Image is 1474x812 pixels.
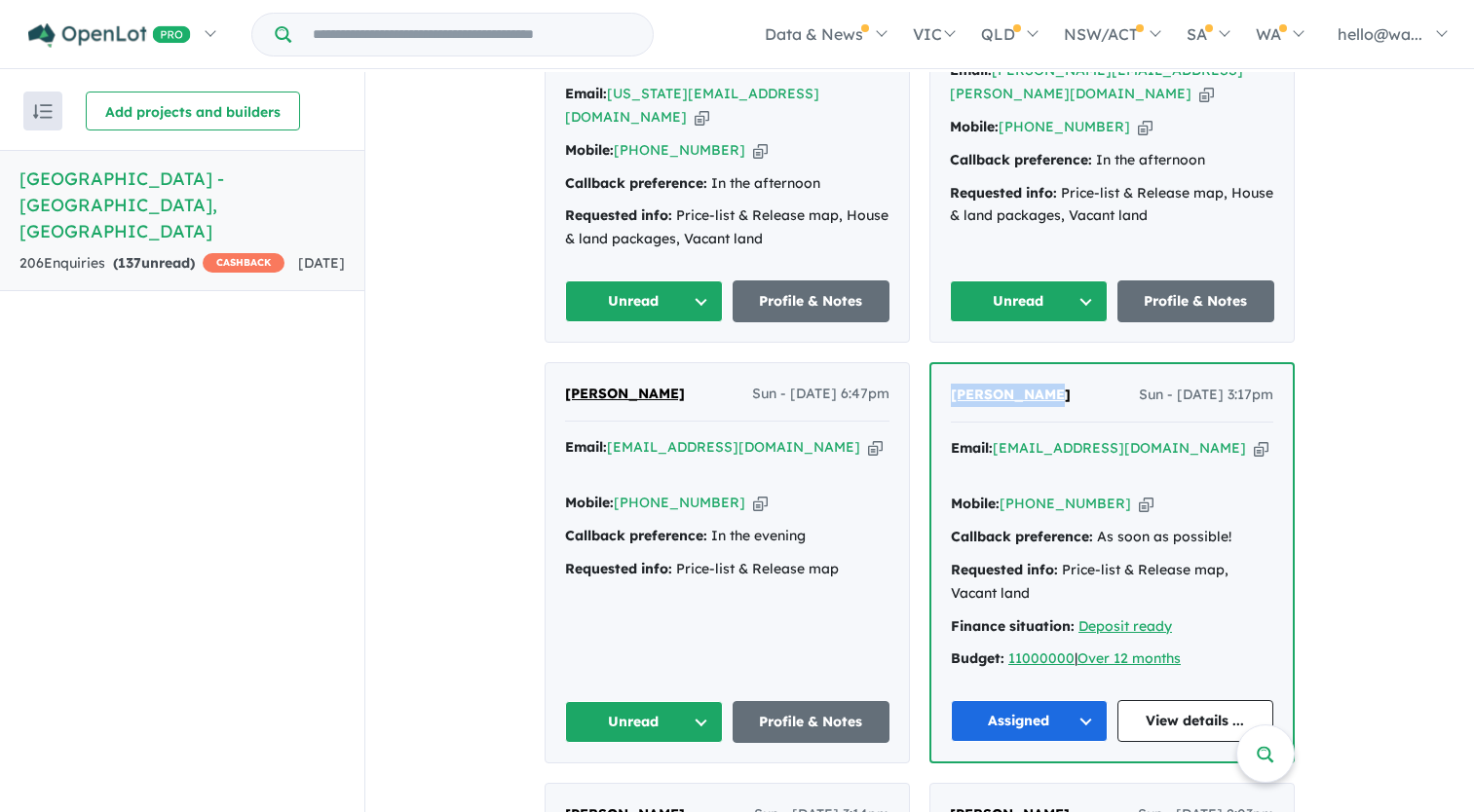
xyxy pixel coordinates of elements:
[565,701,723,743] button: Unread
[1139,384,1273,407] span: Sun - [DATE] 3:17pm
[951,617,1075,635] strong: Finance situation:
[950,149,1274,172] div: In the afternoon
[565,85,607,102] strong: Email:
[607,438,860,456] a: [EMAIL_ADDRESS][DOMAIN_NAME]
[203,253,284,273] span: CASHBACK
[565,172,889,196] div: In the afternoon
[1254,438,1268,459] button: Copy
[951,384,1071,407] a: [PERSON_NAME]
[950,151,1092,168] strong: Callback preference:
[733,280,890,322] a: Profile & Notes
[951,700,1108,742] button: Assigned
[614,494,745,511] a: [PHONE_NUMBER]
[753,140,768,161] button: Copy
[19,166,345,244] h5: [GEOGRAPHIC_DATA] - [GEOGRAPHIC_DATA] , [GEOGRAPHIC_DATA]
[950,118,999,135] strong: Mobile:
[950,184,1057,202] strong: Requested info:
[1138,117,1153,137] button: Copy
[1139,494,1153,514] button: Copy
[993,439,1246,457] a: [EMAIL_ADDRESS][DOMAIN_NAME]
[695,107,709,128] button: Copy
[951,386,1071,403] span: [PERSON_NAME]
[951,528,1093,545] strong: Callback preference:
[565,174,707,192] strong: Callback preference:
[565,206,672,224] strong: Requested info:
[868,437,883,458] button: Copy
[28,23,191,48] img: Openlot PRO Logo White
[1199,84,1214,104] button: Copy
[951,559,1273,606] div: Price-list & Release map, Vacant land
[753,493,768,513] button: Copy
[733,701,890,743] a: Profile & Notes
[86,92,300,130] button: Add projects and builders
[565,525,889,548] div: In the evening
[565,280,723,322] button: Unread
[565,204,889,251] div: Price-list & Release map, House & land packages, Vacant land
[565,494,614,511] strong: Mobile:
[565,558,889,581] div: Price-list & Release map
[19,252,284,276] div: 206 Enquir ies
[113,254,195,272] strong: ( unread)
[295,14,649,55] input: Try estate name, suburb, builder or developer
[951,649,1004,667] strong: Budget:
[951,647,1273,671] div: |
[565,383,685,406] a: [PERSON_NAME]
[752,383,889,406] span: Sun - [DATE] 6:47pm
[950,182,1274,229] div: Price-list & Release map, House & land packages, Vacant land
[1117,700,1274,742] a: View details ...
[1000,495,1131,512] a: [PHONE_NUMBER]
[118,254,141,272] span: 137
[951,526,1273,549] div: As soon as possible!
[1338,24,1422,44] span: hello@wa...
[614,141,745,159] a: [PHONE_NUMBER]
[1078,617,1172,635] a: Deposit ready
[565,141,614,159] strong: Mobile:
[1117,280,1275,322] a: Profile & Notes
[565,560,672,577] strong: Requested info:
[950,280,1108,322] button: Unread
[1008,649,1075,667] a: 11000000
[298,254,345,272] span: [DATE]
[951,561,1058,578] strong: Requested info:
[951,439,993,457] strong: Email:
[565,438,607,456] strong: Email:
[565,385,685,402] span: [PERSON_NAME]
[1077,649,1181,667] a: Over 12 months
[999,118,1130,135] a: [PHONE_NUMBER]
[565,527,707,544] strong: Callback preference:
[33,104,53,119] img: sort.svg
[951,495,1000,512] strong: Mobile:
[565,85,819,126] a: [US_STATE][EMAIL_ADDRESS][DOMAIN_NAME]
